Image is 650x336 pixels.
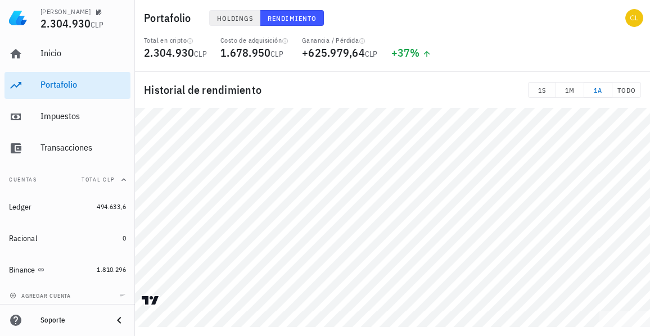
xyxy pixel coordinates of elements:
a: Ledger 494.633,6 [4,193,130,220]
div: Ganancia / Pérdida [302,36,378,45]
div: Inicio [40,48,126,58]
button: 1M [556,82,584,98]
span: agregar cuenta [12,292,71,299]
button: TODO [612,82,641,98]
button: 1A [584,82,612,98]
span: 2.304.930 [144,45,194,60]
span: Rendimiento [267,14,317,22]
div: Historial de rendimiento [135,72,650,108]
a: Racional 0 [4,225,130,252]
a: Impuestos [4,103,130,130]
a: Inicio [4,40,130,67]
span: CLP [91,20,103,30]
h1: Portafolio [144,9,196,27]
span: CLP [194,49,207,59]
img: LedgiFi [9,9,27,27]
div: Racional [9,234,37,243]
div: Transacciones [40,142,126,153]
span: 494.633,6 [97,202,126,211]
a: Portafolio [4,72,130,99]
span: 1M [561,86,579,94]
span: % [410,45,419,60]
span: Total CLP [82,176,115,183]
button: Rendimiento [260,10,324,26]
span: 1.678.950 [220,45,270,60]
div: Costo de adquisición [220,36,288,45]
div: avatar [625,9,643,27]
div: Soporte [40,316,103,325]
div: Impuestos [40,111,126,121]
span: 0 [123,234,126,242]
span: 1A [589,86,607,94]
span: TODO [617,86,636,94]
a: Binance 1.810.296 [4,256,130,283]
div: +37 [391,47,431,58]
span: 2.304.930 [40,16,91,31]
div: Binance [9,265,35,275]
a: Charting by TradingView [141,295,160,306]
span: Holdings [216,14,254,22]
span: 1S [533,86,551,94]
div: Total en cripto [144,36,207,45]
span: CLP [270,49,283,59]
button: Holdings [209,10,261,26]
button: CuentasTotal CLP [4,166,130,193]
div: Ledger [9,202,32,212]
a: Transacciones [4,135,130,162]
button: 1S [528,82,556,98]
div: Portafolio [40,79,126,90]
button: agregar cuenta [7,290,76,301]
span: 1.810.296 [97,265,126,274]
span: CLP [365,49,378,59]
span: +625.979,64 [302,45,365,60]
div: [PERSON_NAME] [40,7,91,16]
